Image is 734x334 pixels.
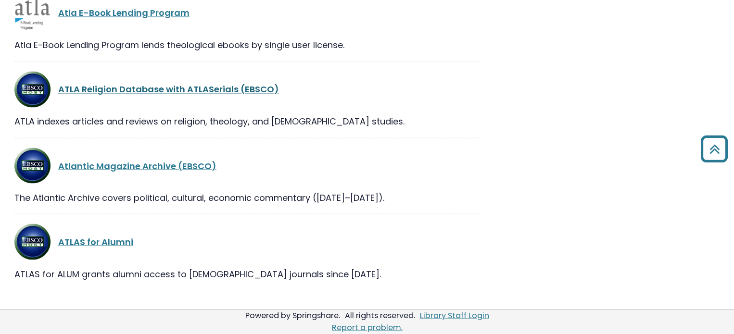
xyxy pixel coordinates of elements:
[420,309,489,321] a: Library Staff Login
[332,322,403,333] a: Report a problem.
[14,115,481,128] div: ATLA indexes articles and reviews on religion, theology, and [DEMOGRAPHIC_DATA] studies.
[14,38,481,51] div: Atla E-Book Lending Program lends theological ebooks by single user license.
[58,160,216,172] a: Atlantic Magazine Archive (EBSCO)
[244,309,342,321] div: Powered by Springshare.
[14,223,51,260] img: ATLA Religion Database
[14,267,481,280] div: ATLAS for ALUM grants alumni access to [DEMOGRAPHIC_DATA] journals since [DATE].
[343,309,417,321] div: All rights reserved.
[697,140,732,158] a: Back to Top
[58,235,133,247] a: ATLAS for Alumni
[58,83,279,95] a: ATLA Religion Database with ATLASerials (EBSCO)
[14,191,481,204] div: The Atlantic Archive covers political, cultural, economic commentary ([DATE]–[DATE]).
[58,7,190,19] a: Atla E-Book Lending Program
